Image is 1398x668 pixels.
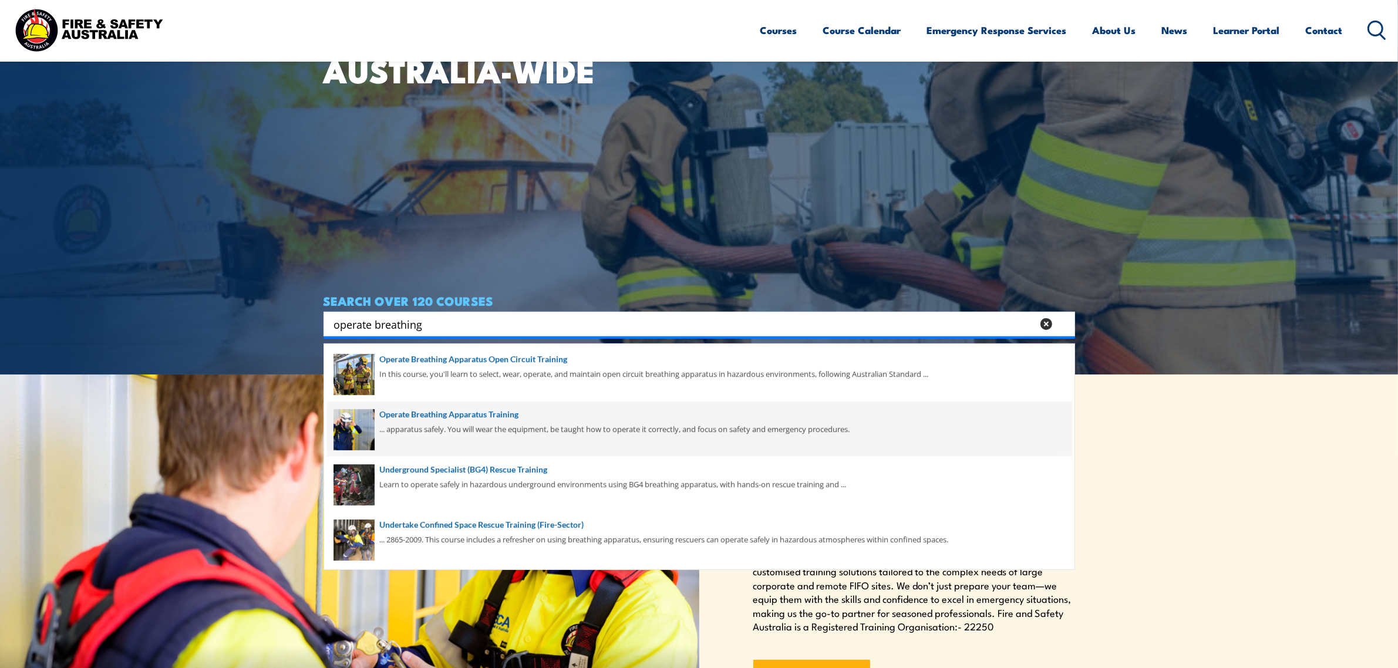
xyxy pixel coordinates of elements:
[753,523,1075,633] p: We are recognised for our expertise in safety training and emergency response, serving Australia’...
[334,518,1065,531] a: Undertake Confined Space Rescue Training (Fire-Sector)
[334,463,1065,476] a: Underground Specialist (BG4) Rescue Training
[334,353,1065,366] a: Operate Breathing Apparatus Open Circuit Training
[334,408,1065,421] a: Operate Breathing Apparatus Training
[927,15,1067,46] a: Emergency Response Services
[1162,15,1188,46] a: News
[336,316,1035,332] form: Search form
[1306,15,1343,46] a: Contact
[1214,15,1280,46] a: Learner Portal
[760,15,797,46] a: Courses
[1055,316,1071,332] button: Search magnifier button
[324,294,1075,307] h4: SEARCH OVER 120 COURSES
[823,15,901,46] a: Course Calendar
[334,315,1033,333] input: Search input
[1093,15,1136,46] a: About Us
